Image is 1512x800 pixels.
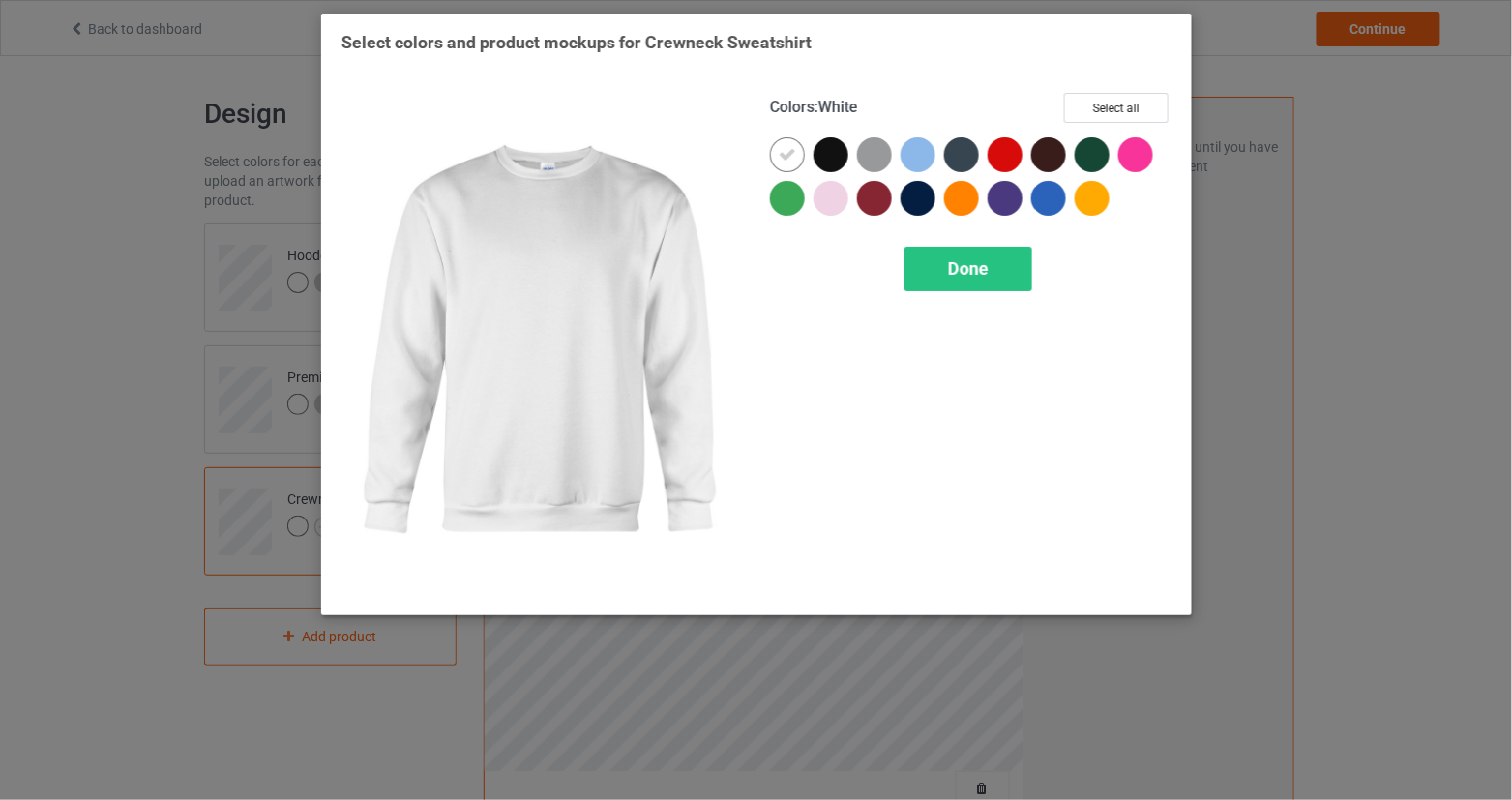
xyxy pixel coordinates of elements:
[770,98,858,118] h4: :
[818,98,858,116] span: White
[770,98,815,116] span: Colors
[341,93,743,595] img: regular.jpg
[341,32,812,52] span: Select colors and product mockups for Crewneck Sweatshirt
[1064,93,1169,123] button: Select all
[948,258,989,279] span: Done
